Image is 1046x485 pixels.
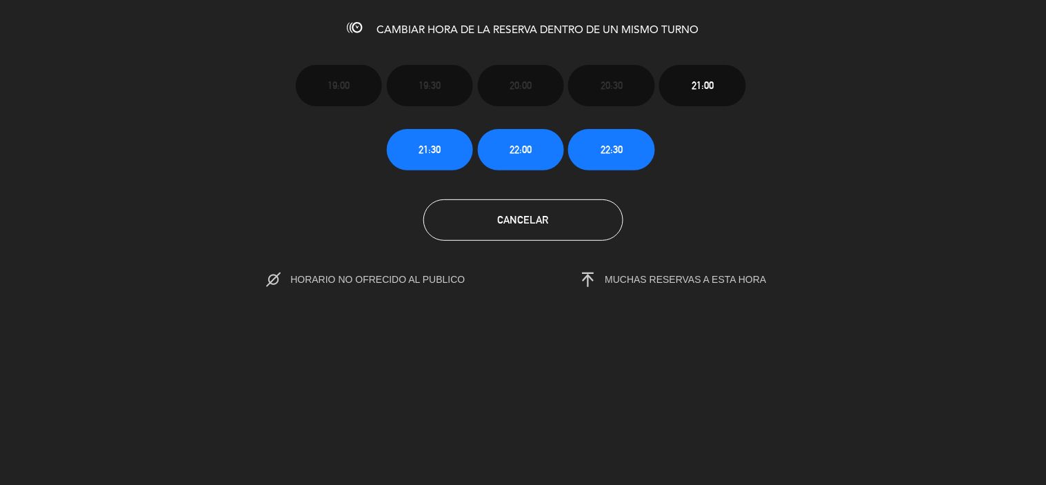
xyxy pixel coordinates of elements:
[498,214,549,226] span: Cancelar
[387,65,473,106] button: 19:30
[377,25,699,36] span: CAMBIAR HORA DE LA RESERVA DENTRO DE UN MISMO TURNO
[290,274,494,285] span: HORARIO NO OFRECIDO AL PUBLICO
[387,129,473,170] button: 21:30
[601,141,623,157] span: 22:30
[419,141,441,157] span: 21:30
[328,77,350,93] span: 19:00
[296,65,382,106] button: 19:00
[601,77,623,93] span: 20:30
[605,274,767,285] span: MUCHAS RESERVAS A ESTA HORA
[510,141,532,157] span: 22:00
[568,65,654,106] button: 20:30
[478,65,564,106] button: 20:00
[419,77,441,93] span: 19:30
[568,129,654,170] button: 22:30
[423,199,623,241] button: Cancelar
[510,77,532,93] span: 20:00
[692,77,714,93] span: 21:00
[478,129,564,170] button: 22:00
[659,65,745,106] button: 21:00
